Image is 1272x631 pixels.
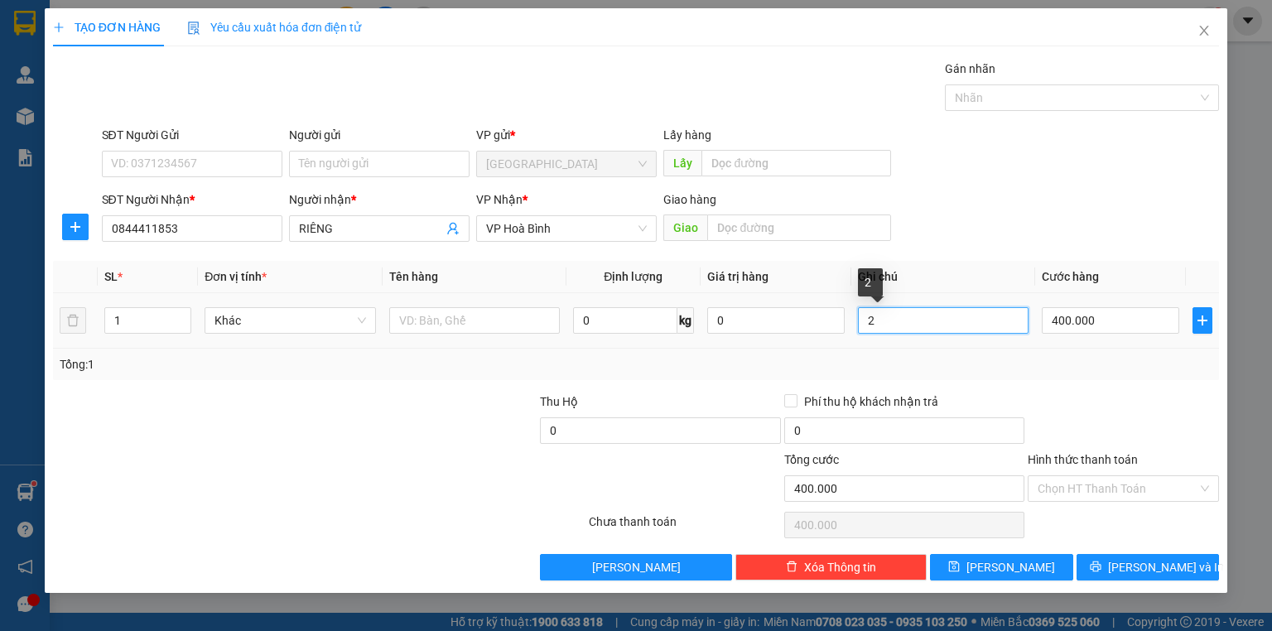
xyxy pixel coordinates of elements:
[7,104,287,131] b: GỬI : [GEOGRAPHIC_DATA]
[592,558,681,576] span: [PERSON_NAME]
[786,561,797,574] span: delete
[604,270,662,283] span: Định lượng
[95,40,108,53] span: environment
[389,307,560,334] input: VD: Bàn, Ghế
[62,214,89,240] button: plus
[707,214,891,241] input: Dọc đường
[851,261,1035,293] th: Ghi chú
[187,21,362,34] span: Yêu cầu xuất hóa đơn điện tử
[1181,8,1227,55] button: Close
[214,308,365,333] span: Khác
[289,190,470,209] div: Người nhận
[1077,554,1220,580] button: printer[PERSON_NAME] và In
[476,126,657,144] div: VP gửi
[945,62,995,75] label: Gán nhãn
[102,190,282,209] div: SĐT Người Nhận
[53,22,65,33] span: plus
[205,270,267,283] span: Đơn vị tính
[289,126,470,144] div: Người gửi
[7,36,316,57] li: 995 [PERSON_NAME]
[389,270,438,283] span: Tên hàng
[663,128,711,142] span: Lấy hàng
[663,150,701,176] span: Lấy
[587,513,782,542] div: Chưa thanh toán
[476,193,523,206] span: VP Nhận
[102,126,282,144] div: SĐT Người Gửi
[1197,24,1211,37] span: close
[60,355,492,373] div: Tổng: 1
[663,193,716,206] span: Giao hàng
[60,307,86,334] button: delete
[707,307,845,334] input: 0
[1193,314,1212,327] span: plus
[735,554,927,580] button: deleteXóa Thông tin
[804,558,876,576] span: Xóa Thông tin
[95,11,220,31] b: Nhà Xe Hà My
[930,554,1073,580] button: save[PERSON_NAME]
[707,270,768,283] span: Giá trị hàng
[966,558,1055,576] span: [PERSON_NAME]
[663,214,707,241] span: Giao
[540,395,578,408] span: Thu Hộ
[858,268,883,296] div: 2
[858,307,1029,334] input: Ghi Chú
[797,393,945,411] span: Phí thu hộ khách nhận trả
[486,152,647,176] span: Sài Gòn
[187,22,200,35] img: icon
[63,220,88,234] span: plus
[95,60,108,74] span: phone
[1192,307,1212,334] button: plus
[701,150,891,176] input: Dọc đường
[784,453,839,466] span: Tổng cước
[446,222,460,235] span: user-add
[486,216,647,241] span: VP Hoà Bình
[1028,453,1138,466] label: Hình thức thanh toán
[53,21,161,34] span: TẠO ĐƠN HÀNG
[1042,270,1099,283] span: Cước hàng
[1090,561,1101,574] span: printer
[7,57,316,78] li: 0946 508 595
[540,554,731,580] button: [PERSON_NAME]
[948,561,960,574] span: save
[104,270,118,283] span: SL
[1108,558,1224,576] span: [PERSON_NAME] và In
[677,307,694,334] span: kg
